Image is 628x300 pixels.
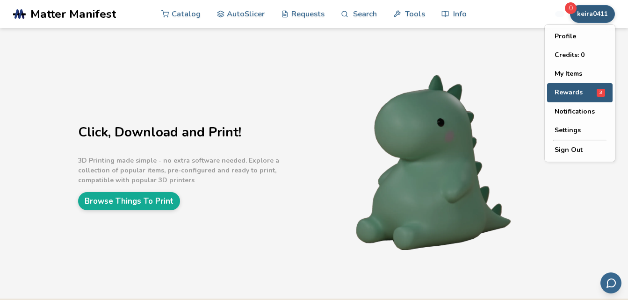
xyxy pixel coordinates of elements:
[547,121,613,140] button: Settings
[570,5,615,23] button: keira0411
[555,108,595,115] span: Notifications
[78,192,180,210] a: Browse Things To Print
[78,156,312,185] p: 3D Printing made simple - no extra software needed. Explore a collection of popular items, pre-co...
[547,46,613,64] button: Credits: 0
[547,27,613,46] button: Profile
[597,89,605,97] span: 3
[30,7,116,21] span: Matter Manifest
[547,64,613,83] button: My Items
[78,125,312,140] h1: Click, Download and Print!
[547,141,613,159] button: Sign Out
[555,89,583,96] span: Rewards
[600,272,621,293] button: Send feedback via email
[545,25,615,162] div: keira0411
